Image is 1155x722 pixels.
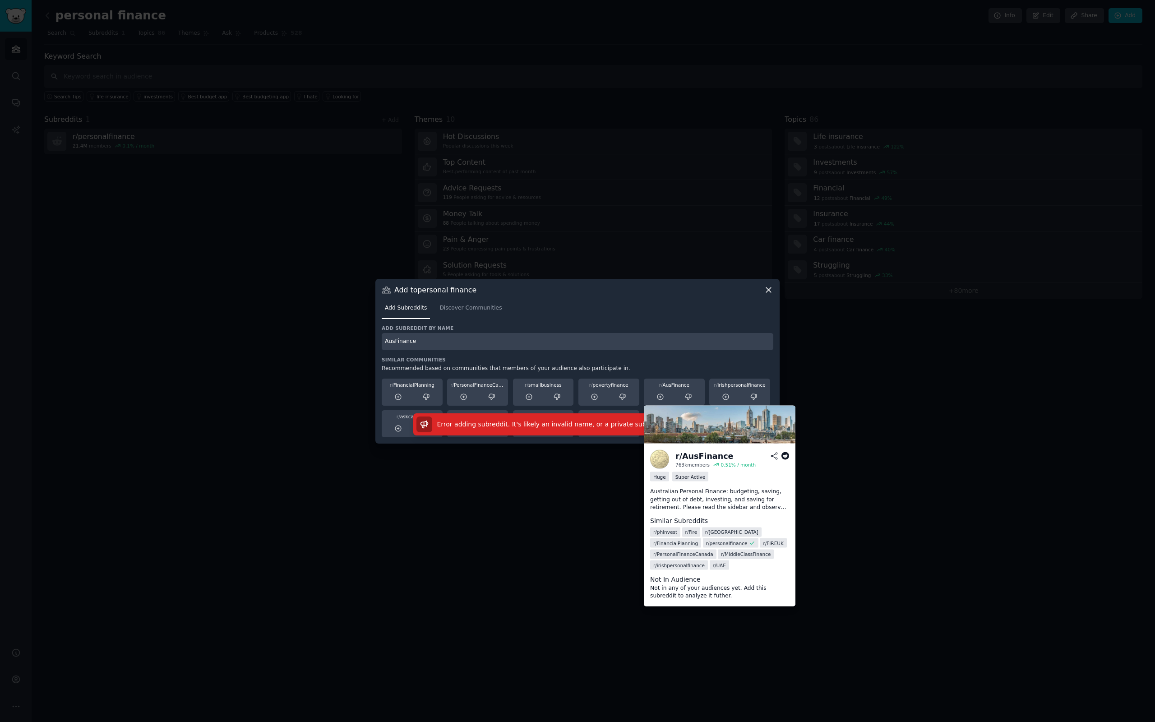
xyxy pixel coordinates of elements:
h3: Add subreddit by name [382,325,773,331]
div: Super Active [672,472,709,481]
div: FinancialPlanning [385,382,439,388]
div: AusFinance [647,382,702,388]
a: Add Subreddits [382,301,430,319]
div: irishpersonalfinance [712,382,767,388]
dt: Not In Audience [650,574,789,584]
span: r/ FIREUK [763,540,784,546]
span: r/ [450,382,454,388]
dd: Not in any of your audiences yet. Add this subreddit to analyze it futher. [650,584,789,600]
div: Recommended based on communities that members of your audience also participate in. [382,365,773,373]
img: AusFinance [650,450,669,469]
div: 0.51 % / month [721,462,756,468]
span: r/ [525,382,528,388]
div: PersonalFinanceCanada [450,382,505,388]
span: Add Subreddits [385,304,427,312]
a: Discover Communities [436,301,505,319]
span: r/ [659,382,663,388]
h3: Add to personal finance [394,285,476,295]
span: r/ personalfinance [706,540,748,546]
div: povertyfinance [582,382,636,388]
div: r/ AusFinance [675,450,733,462]
div: smallbusiness [516,382,571,388]
span: r/ Fire [685,529,698,535]
span: r/ MiddleClassFinance [721,551,771,557]
span: r/ PersonalFinanceCanada [653,551,713,557]
span: r/ [714,382,718,388]
span: r/ FinancialPlanning [653,540,698,546]
h3: Similar Communities [382,356,773,363]
span: r/ phinvest [653,529,677,535]
div: 763k members [675,462,710,468]
span: r/ [GEOGRAPHIC_DATA] [705,529,758,535]
p: Australian Personal Finance: budgeting, saving, getting out of debt, investing, and saving for re... [650,488,789,512]
img: Australian Personal Finance [644,406,795,444]
span: Discover Communities [439,304,502,312]
input: Enter subreddit name and press enter [382,333,773,351]
span: r/ [589,382,593,388]
div: Huge [650,472,669,481]
span: r/ [390,382,393,388]
dt: Similar Subreddits [650,516,789,526]
span: r/ UAE [713,562,726,568]
span: Error adding subreddit. It's likely an invalid name, or a private subreddit. . [437,421,669,428]
span: r/ irishpersonalfinance [653,562,705,568]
